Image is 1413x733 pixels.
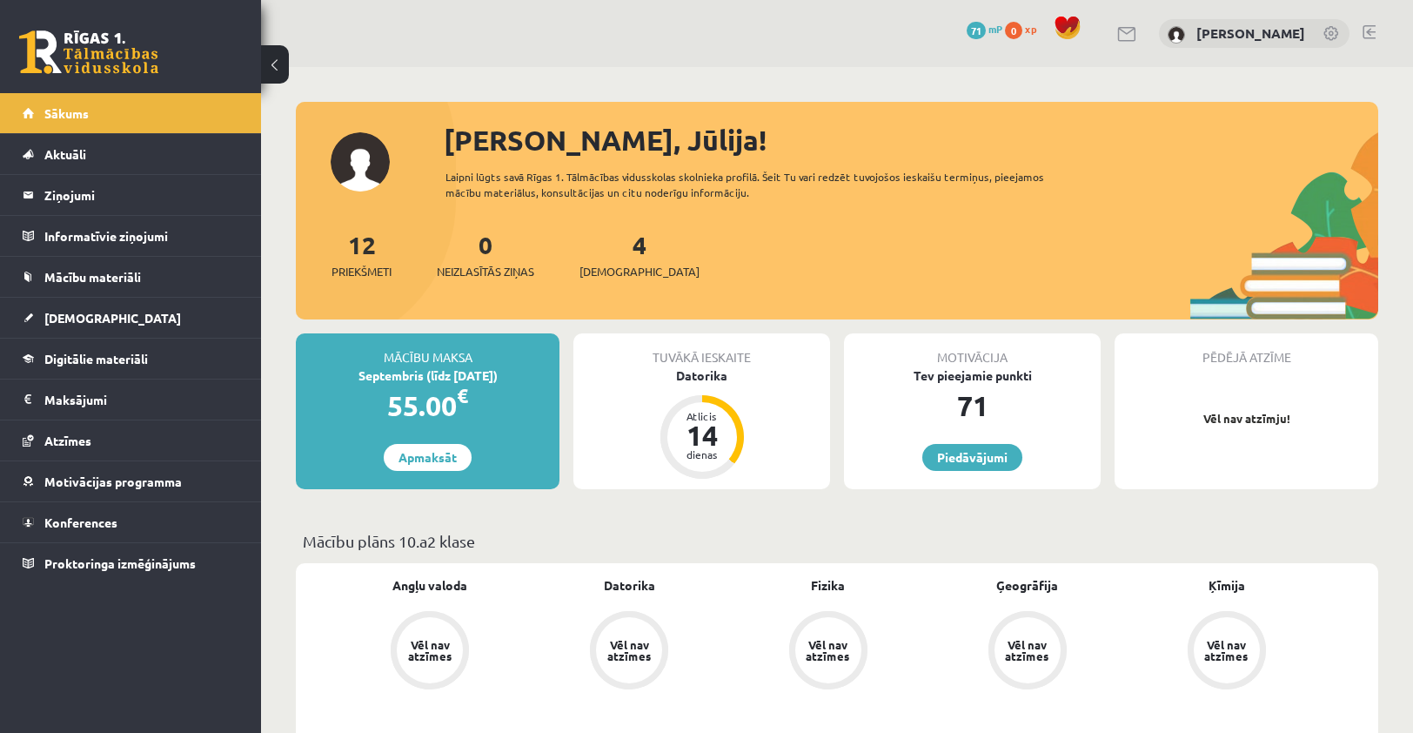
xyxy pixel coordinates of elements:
a: Konferences [23,502,239,542]
div: 14 [676,421,728,449]
span: € [457,383,468,408]
div: Tev pieejamie punkti [844,366,1101,385]
div: Atlicis [676,411,728,421]
a: 0Neizlasītās ziņas [437,229,534,280]
div: Datorika [573,366,830,385]
span: Mācību materiāli [44,269,141,285]
div: Laipni lūgts savā Rīgas 1. Tālmācības vidusskolas skolnieka profilā. Šeit Tu vari redzēt tuvojošo... [445,169,1095,200]
a: Vēl nav atzīmes [927,611,1127,693]
a: Ziņojumi [23,175,239,215]
a: Mācību materiāli [23,257,239,297]
span: 0 [1005,22,1022,39]
span: mP [988,22,1002,36]
a: Vēl nav atzīmes [530,611,729,693]
div: Vēl nav atzīmes [605,639,653,662]
span: [DEMOGRAPHIC_DATA] [579,263,700,280]
div: Vēl nav atzīmes [1202,639,1251,662]
a: Sākums [23,93,239,133]
a: Proktoringa izmēģinājums [23,543,239,583]
a: 4[DEMOGRAPHIC_DATA] [579,229,700,280]
span: Aktuāli [44,146,86,162]
span: Motivācijas programma [44,474,182,489]
a: Ķīmija [1209,576,1245,595]
div: Vēl nav atzīmes [1003,639,1052,662]
a: Informatīvie ziņojumi [23,216,239,256]
p: Vēl nav atzīmju! [1123,410,1369,427]
span: xp [1025,22,1036,36]
div: 55.00 [296,385,559,427]
a: Motivācijas programma [23,461,239,501]
a: 12Priekšmeti [331,229,392,280]
div: [PERSON_NAME], Jūlija! [444,119,1378,161]
a: Fizika [811,576,845,595]
a: Ģeogrāfija [996,576,1058,595]
span: Konferences [44,514,117,530]
div: Motivācija [844,333,1101,366]
div: Mācību maksa [296,333,559,366]
span: Priekšmeti [331,263,392,280]
span: Sākums [44,105,89,121]
a: [PERSON_NAME] [1196,24,1305,42]
img: Jūlija Volkova [1168,26,1185,44]
a: Angļu valoda [392,576,467,595]
span: Digitālie materiāli [44,351,148,366]
a: 71 mP [967,22,1002,36]
div: Septembris (līdz [DATE]) [296,366,559,385]
a: Digitālie materiāli [23,339,239,379]
legend: Ziņojumi [44,175,239,215]
span: Proktoringa izmēģinājums [44,555,196,571]
a: Maksājumi [23,380,239,420]
a: Apmaksāt [384,444,472,471]
a: Aktuāli [23,134,239,174]
a: Vēl nav atzīmes [331,611,530,693]
legend: Informatīvie ziņojumi [44,216,239,256]
a: Datorika [604,576,655,595]
a: 0 xp [1005,22,1045,36]
div: Tuvākā ieskaite [573,333,830,366]
a: Datorika Atlicis 14 dienas [573,366,830,481]
a: Piedāvājumi [922,444,1022,471]
p: Mācību plāns 10.a2 klase [303,529,1371,553]
div: Pēdējā atzīme [1115,333,1378,366]
div: 71 [844,385,1101,427]
span: 71 [967,22,986,39]
div: dienas [676,449,728,460]
a: [DEMOGRAPHIC_DATA] [23,298,239,338]
a: Atzīmes [23,420,239,461]
div: Vēl nav atzīmes [804,639,853,662]
span: Neizlasītās ziņas [437,263,534,280]
a: Vēl nav atzīmes [1127,611,1326,693]
a: Vēl nav atzīmes [729,611,928,693]
a: Rīgas 1. Tālmācības vidusskola [19,30,158,74]
span: [DEMOGRAPHIC_DATA] [44,310,181,326]
span: Atzīmes [44,433,91,448]
legend: Maksājumi [44,380,239,420]
div: Vēl nav atzīmes [405,639,454,662]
